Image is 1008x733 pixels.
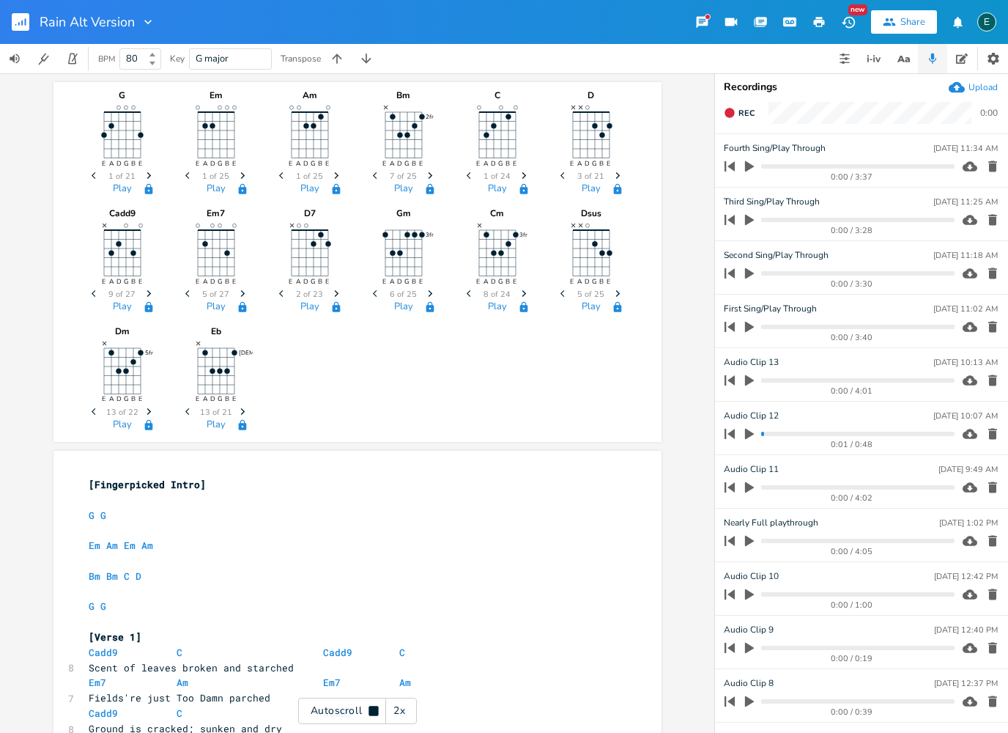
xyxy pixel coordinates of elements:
button: Play [300,301,319,314]
div: C [461,91,534,100]
button: Play [113,183,132,196]
button: E [977,5,996,39]
div: 2x [386,698,412,724]
span: Second Sing/Play Through [724,248,829,262]
div: 0:00 / 4:01 [749,387,955,395]
text: E [195,159,199,168]
button: Play [113,301,132,314]
div: BPM [98,55,115,63]
div: Eb [179,327,253,336]
text: E [382,277,386,286]
span: Cadd9 [89,707,118,720]
button: Play [488,183,507,196]
div: D7 [273,209,346,218]
div: Cm [461,209,534,218]
div: Upload [968,81,998,93]
text: E [513,159,516,168]
text: B [130,159,135,168]
text: A [296,159,301,168]
div: 0:01 / 0:48 [749,441,955,449]
text: E [570,277,574,286]
div: 0:00 / 3:30 [749,280,955,288]
text: D [116,159,121,168]
span: G [100,600,106,613]
span: 1 of 25 [202,172,229,180]
button: Play [300,183,319,196]
text: E [138,159,141,168]
button: Upload [949,79,998,95]
text: E [138,395,141,404]
span: G major [196,52,229,65]
div: Gm [367,209,440,218]
text: G [311,277,316,286]
text: E [382,159,386,168]
button: Rec [718,101,760,125]
div: [DATE] 10:13 AM [933,358,998,366]
text: 2fr [426,113,434,121]
text: E [101,395,105,404]
button: Share [871,10,937,34]
text: D [116,277,121,286]
text: × [196,337,201,349]
span: Audio Clip 8 [724,677,774,690]
span: Cadd9 [89,646,118,659]
text: A [483,277,489,286]
span: Am [141,539,153,552]
text: E [231,277,235,286]
text: [DEMOGRAPHIC_DATA] [238,349,304,357]
div: New [848,4,867,15]
text: G [123,395,128,404]
span: 7 of 25 [390,172,417,180]
text: E [195,277,199,286]
text: B [412,277,416,286]
div: Autoscroll [298,698,417,724]
span: Audio Clip 13 [724,356,779,369]
text: B [224,277,229,286]
div: Am [273,91,346,100]
text: G [592,159,597,168]
text: 3fr [519,231,527,239]
text: A [577,277,582,286]
button: Play [394,301,413,314]
button: Play [113,419,132,432]
text: × [102,337,107,349]
div: [DATE] 12:40 PM [934,626,998,634]
text: A [202,277,207,286]
text: A [577,159,582,168]
text: B [599,277,604,286]
span: C [399,646,405,659]
text: D [210,159,215,168]
span: Em7 [89,676,106,689]
text: E [476,159,480,168]
text: A [202,395,207,404]
text: B [412,159,416,168]
span: Am [177,676,188,689]
span: Am [106,539,118,552]
div: Transpose [281,54,321,63]
span: D [136,570,141,583]
text: E [231,395,235,404]
text: B [505,159,510,168]
button: New [834,9,863,35]
text: G [404,159,409,168]
text: × [571,101,576,113]
text: D [491,159,496,168]
span: G [100,509,106,522]
span: Am [399,676,411,689]
text: E [513,277,516,286]
text: B [318,159,322,168]
text: G [498,277,503,286]
span: Fields're just Too Damn parched [89,691,270,704]
div: Key [170,54,185,63]
text: D [397,159,402,168]
text: × [289,219,294,231]
span: 2 of 23 [296,290,323,298]
span: Rain Alt Version [40,15,135,29]
span: Em [89,539,100,552]
button: Play [207,301,226,314]
span: G [89,600,94,613]
text: E [101,159,105,168]
text: D [585,277,590,286]
text: B [599,159,604,168]
text: E [476,277,480,286]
